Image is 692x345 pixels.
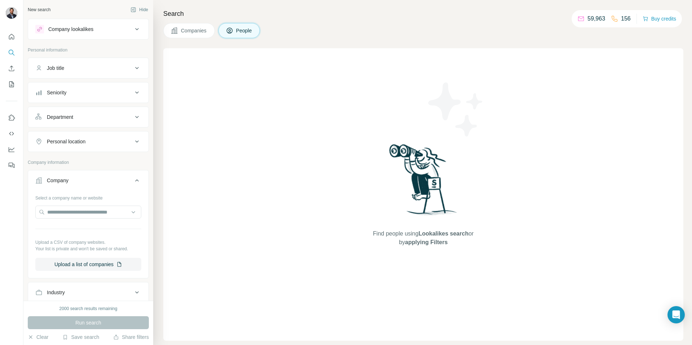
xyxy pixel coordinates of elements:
button: Share filters [113,333,149,341]
button: Feedback [6,159,17,172]
div: Seniority [47,89,66,96]
button: Save search [62,333,99,341]
button: Seniority [28,84,148,101]
p: Your list is private and won't be saved or shared. [35,246,141,252]
div: Company [47,177,68,184]
span: People [236,27,253,34]
span: Find people using or by [365,229,481,247]
div: Open Intercom Messenger [667,306,685,323]
div: Company lookalikes [48,26,93,33]
span: applying Filters [405,239,448,245]
button: Use Surfe on LinkedIn [6,111,17,124]
div: New search [28,6,50,13]
button: Industry [28,284,148,301]
button: Department [28,108,148,126]
button: Quick start [6,30,17,43]
button: Enrich CSV [6,62,17,75]
p: Personal information [28,47,149,53]
h4: Search [163,9,683,19]
div: Job title [47,64,64,72]
span: Lookalikes search [418,230,469,237]
img: Surfe Illustration - Stars [423,77,488,142]
button: Company [28,172,148,192]
img: Avatar [6,7,17,19]
button: Clear [28,333,48,341]
div: Industry [47,289,65,296]
button: Use Surfe API [6,127,17,140]
button: Buy credits [643,14,676,24]
button: Search [6,46,17,59]
button: Personal location [28,133,148,150]
div: Select a company name or website [35,192,141,201]
p: 59,963 [587,14,605,23]
p: Upload a CSV of company websites. [35,239,141,246]
p: Company information [28,159,149,166]
button: My lists [6,78,17,91]
div: 2000 search results remaining [59,305,117,312]
button: Company lookalikes [28,21,148,38]
button: Job title [28,59,148,77]
button: Dashboard [6,143,17,156]
p: 156 [621,14,631,23]
div: Personal location [47,138,85,145]
div: Department [47,113,73,121]
img: Surfe Illustration - Woman searching with binoculars [386,142,461,223]
span: Companies [181,27,207,34]
button: Upload a list of companies [35,258,141,271]
button: Hide [125,4,153,15]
